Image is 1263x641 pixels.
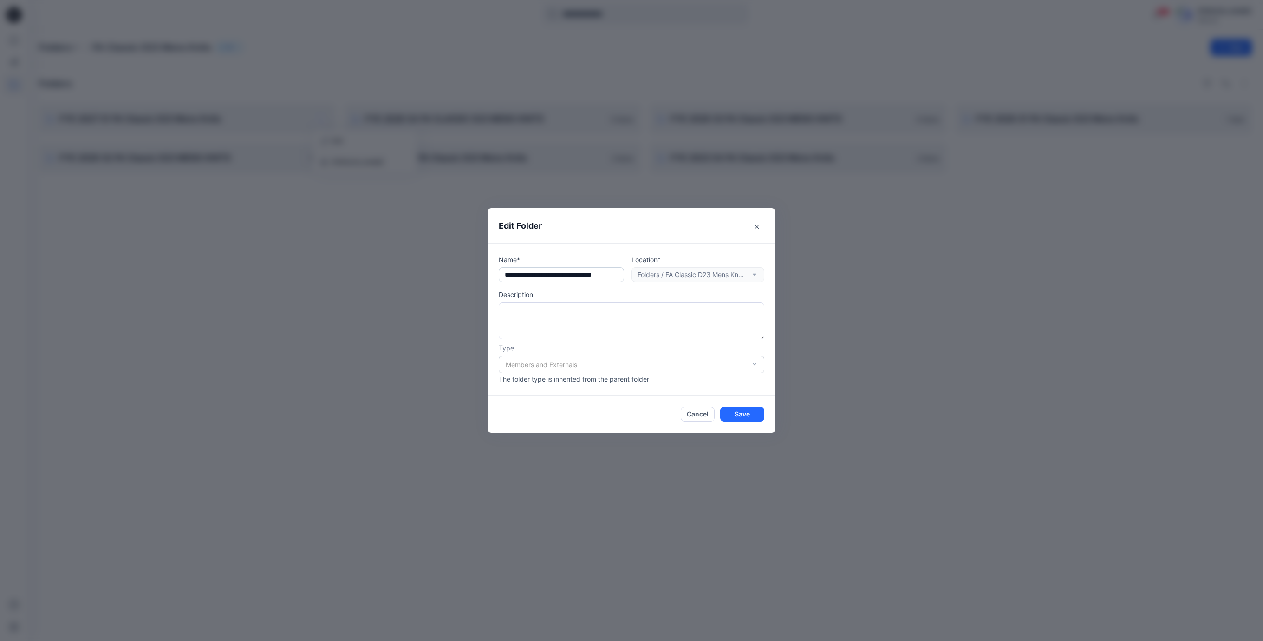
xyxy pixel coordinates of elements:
p: Name* [499,255,624,264]
header: Edit Folder [488,208,775,243]
button: Cancel [681,407,715,422]
p: Location* [631,255,764,264]
button: Save [720,407,764,422]
p: Description [499,290,764,299]
p: Type [499,343,764,353]
p: The folder type is inherited from the parent folder [499,374,764,384]
button: Close [749,219,764,234]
